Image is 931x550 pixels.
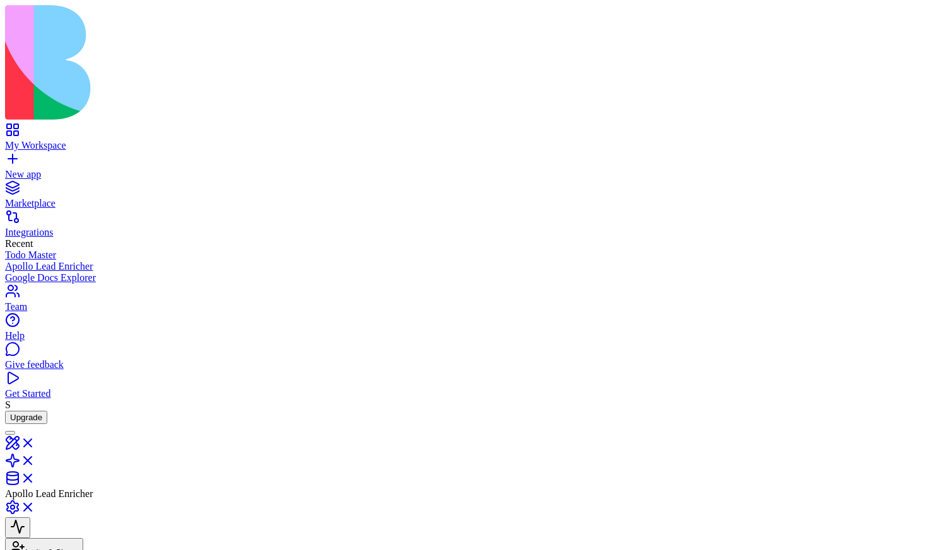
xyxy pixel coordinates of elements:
a: New app [5,158,926,180]
div: Team [5,301,926,312]
a: Marketplace [5,186,926,209]
span: Recent [5,238,33,249]
span: Apollo Lead Enricher [5,488,93,499]
a: My Workspace [5,129,926,151]
div: Give feedback [5,359,926,370]
img: logo [5,5,512,120]
a: Google Docs Explorer [5,272,926,284]
span: S [5,399,11,410]
a: Apollo Lead Enricher [5,261,926,272]
div: Marketplace [5,198,926,209]
a: Get Started [5,377,926,399]
a: Team [5,290,926,312]
div: New app [5,169,926,180]
div: Help [5,330,926,341]
div: Integrations [5,227,926,238]
div: My Workspace [5,140,926,151]
a: Give feedback [5,348,926,370]
a: Help [5,319,926,341]
a: Todo Master [5,249,926,261]
a: Upgrade [5,411,47,422]
button: Upgrade [5,411,47,424]
div: Get Started [5,388,926,399]
a: Integrations [5,215,926,238]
